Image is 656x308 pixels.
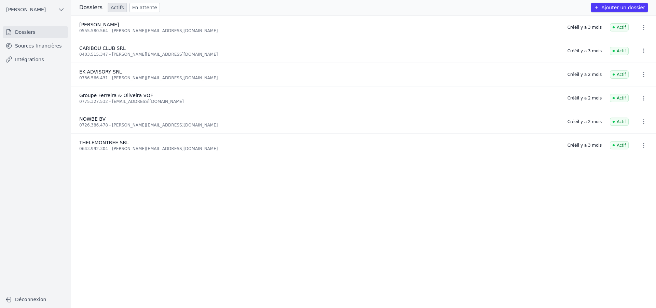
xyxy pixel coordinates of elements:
div: 0643.992.304 - [PERSON_NAME][EMAIL_ADDRESS][DOMAIN_NAME] [79,146,559,151]
button: Déconnexion [3,294,68,305]
h3: Dossiers [79,3,102,12]
span: THELEMONTREE SRL [79,140,129,145]
div: 0736.566.431 - [PERSON_NAME][EMAIL_ADDRESS][DOMAIN_NAME] [79,75,559,81]
span: Actif [610,23,629,31]
div: 0555.580.564 - [PERSON_NAME][EMAIL_ADDRESS][DOMAIN_NAME] [79,28,559,34]
a: Sources financières [3,40,68,52]
div: Créé il y a 3 mois [568,25,602,30]
span: Actif [610,118,629,126]
span: Actif [610,141,629,149]
div: 0726.386.478 - [PERSON_NAME][EMAIL_ADDRESS][DOMAIN_NAME] [79,122,559,128]
button: [PERSON_NAME] [3,4,68,15]
span: NOWBE BV [79,116,106,122]
div: 0403.515.347 - [PERSON_NAME][EMAIL_ADDRESS][DOMAIN_NAME] [79,52,559,57]
div: Créé il y a 2 mois [568,119,602,124]
div: Créé il y a 3 mois [568,48,602,54]
div: 0775.327.532 - [EMAIL_ADDRESS][DOMAIN_NAME] [79,99,559,104]
span: Actif [610,47,629,55]
span: Actif [610,94,629,102]
a: Dossiers [3,26,68,38]
span: EK ADVISORY SRL [79,69,122,75]
a: Actifs [108,3,127,12]
div: Créé il y a 2 mois [568,95,602,101]
span: CARIBOU CLUB SRL [79,45,126,51]
span: Actif [610,70,629,79]
div: Créé il y a 3 mois [568,143,602,148]
button: Ajouter un dossier [591,3,648,12]
a: En attente [129,3,160,12]
span: [PERSON_NAME] [6,6,46,13]
span: [PERSON_NAME] [79,22,119,27]
div: Créé il y a 2 mois [568,72,602,77]
span: Groupe Ferreira & Oliveira VOF [79,93,153,98]
a: Intégrations [3,53,68,66]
